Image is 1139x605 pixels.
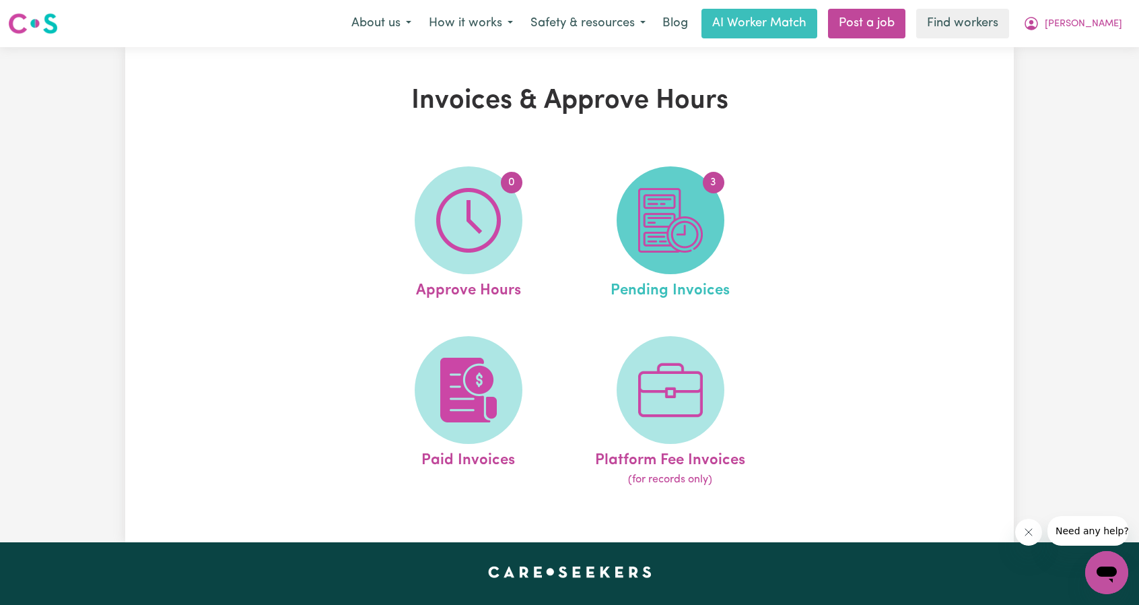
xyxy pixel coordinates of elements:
[574,166,767,302] a: Pending Invoices
[416,274,521,302] span: Approve Hours
[574,336,767,488] a: Platform Fee Invoices(for records only)
[611,274,730,302] span: Pending Invoices
[372,166,565,302] a: Approve Hours
[1047,516,1128,546] iframe: Message from company
[595,444,745,472] span: Platform Fee Invoices
[1014,9,1131,38] button: My Account
[421,444,515,472] span: Paid Invoices
[628,472,712,488] span: (for records only)
[703,172,724,193] span: 3
[1015,519,1042,546] iframe: Close message
[8,8,58,39] a: Careseekers logo
[501,172,522,193] span: 0
[701,9,817,38] a: AI Worker Match
[8,9,81,20] span: Need any help?
[916,9,1009,38] a: Find workers
[828,9,905,38] a: Post a job
[343,9,420,38] button: About us
[8,11,58,36] img: Careseekers logo
[1085,551,1128,594] iframe: Button to launch messaging window
[522,9,654,38] button: Safety & resources
[488,567,652,577] a: Careseekers home page
[420,9,522,38] button: How it works
[372,336,565,488] a: Paid Invoices
[1045,17,1122,32] span: [PERSON_NAME]
[654,9,696,38] a: Blog
[281,85,858,117] h1: Invoices & Approve Hours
